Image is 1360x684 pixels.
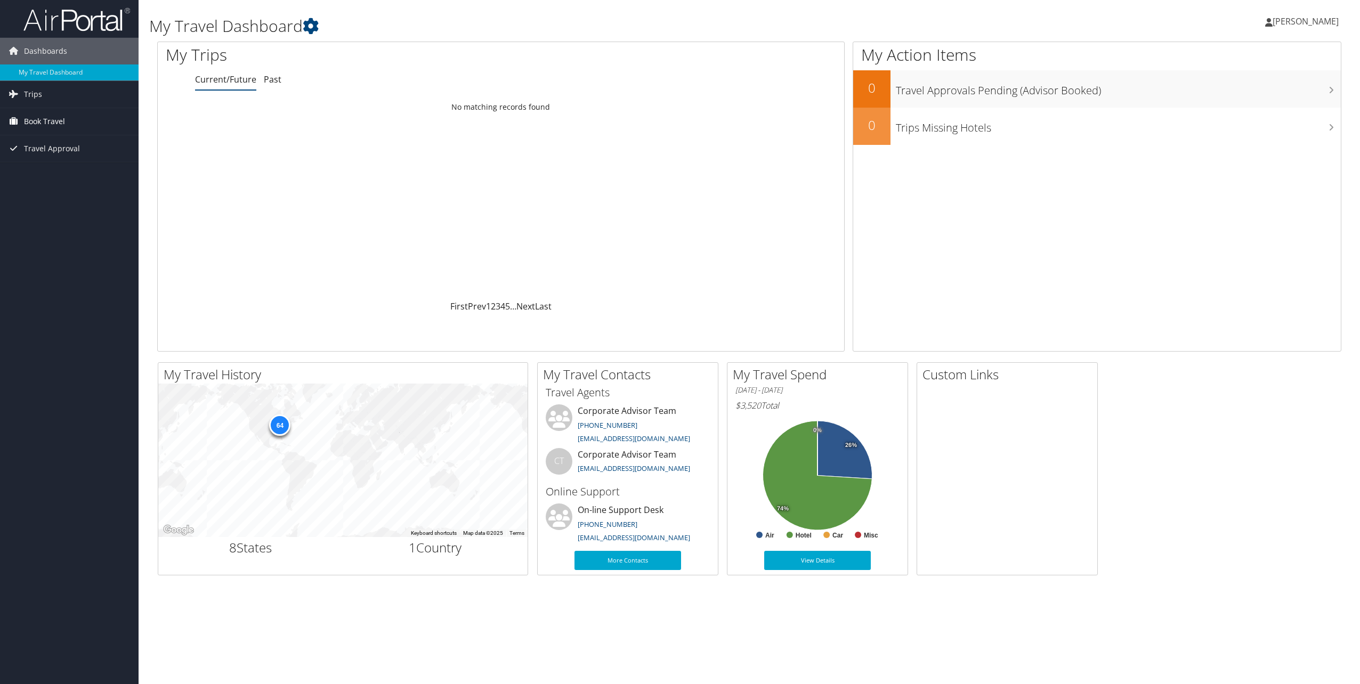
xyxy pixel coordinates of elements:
tspan: 26% [845,442,857,449]
a: 0Trips Missing Hotels [853,108,1341,145]
a: Last [535,300,552,312]
a: [EMAIL_ADDRESS][DOMAIN_NAME] [578,533,690,542]
a: Past [264,74,281,85]
h2: 0 [853,79,891,97]
text: Hotel [796,532,812,539]
span: $3,520 [735,400,761,411]
a: 0Travel Approvals Pending (Advisor Booked) [853,70,1341,108]
img: airportal-logo.png [23,7,130,32]
h2: Country [351,539,520,557]
a: Terms (opens in new tab) [509,530,524,536]
span: Book Travel [24,108,65,135]
a: Prev [468,300,486,312]
span: 1 [409,539,416,556]
li: Corporate Advisor Team [540,404,715,448]
a: Current/Future [195,74,256,85]
h3: Travel Approvals Pending (Advisor Booked) [896,78,1341,98]
a: [PHONE_NUMBER] [578,519,637,529]
a: [EMAIL_ADDRESS][DOMAIN_NAME] [578,434,690,443]
a: View Details [764,551,871,570]
text: Car [832,532,843,539]
h1: My Trips [166,44,550,66]
img: Google [161,523,196,537]
h2: Custom Links [922,365,1097,384]
span: Trips [24,81,42,108]
a: Next [516,300,535,312]
h2: My Travel Spend [733,365,908,384]
h6: [DATE] - [DATE] [735,385,900,395]
span: Map data ©2025 [463,530,503,536]
a: [EMAIL_ADDRESS][DOMAIN_NAME] [578,463,690,473]
button: Keyboard shortcuts [411,530,457,537]
a: [PHONE_NUMBER] [578,420,637,430]
h6: Total [735,400,900,411]
h3: Online Support [546,484,710,499]
h1: My Travel Dashboard [149,15,949,37]
span: Dashboards [24,38,67,64]
li: Corporate Advisor Team [540,448,715,483]
a: 4 [500,300,505,312]
a: First [450,300,468,312]
a: 3 [496,300,500,312]
h3: Trips Missing Hotels [896,115,1341,135]
h2: 0 [853,116,891,134]
span: … [510,300,516,312]
td: No matching records found [158,97,844,117]
text: Air [765,532,774,539]
div: 64 [269,414,290,435]
tspan: 74% [777,506,789,512]
a: More Contacts [574,551,681,570]
a: Open this area in Google Maps (opens a new window) [161,523,196,537]
a: [PERSON_NAME] [1265,5,1349,37]
h2: States [166,539,335,557]
span: [PERSON_NAME] [1273,15,1339,27]
span: 8 [229,539,237,556]
tspan: 0% [813,427,822,434]
h1: My Action Items [853,44,1341,66]
span: Travel Approval [24,135,80,162]
text: Misc [864,532,878,539]
li: On-line Support Desk [540,503,715,547]
h3: Travel Agents [546,385,710,400]
div: CT [546,448,572,475]
a: 5 [505,300,510,312]
a: 1 [486,300,491,312]
h2: My Travel Contacts [543,365,718,384]
a: 2 [491,300,496,312]
h2: My Travel History [164,365,528,384]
